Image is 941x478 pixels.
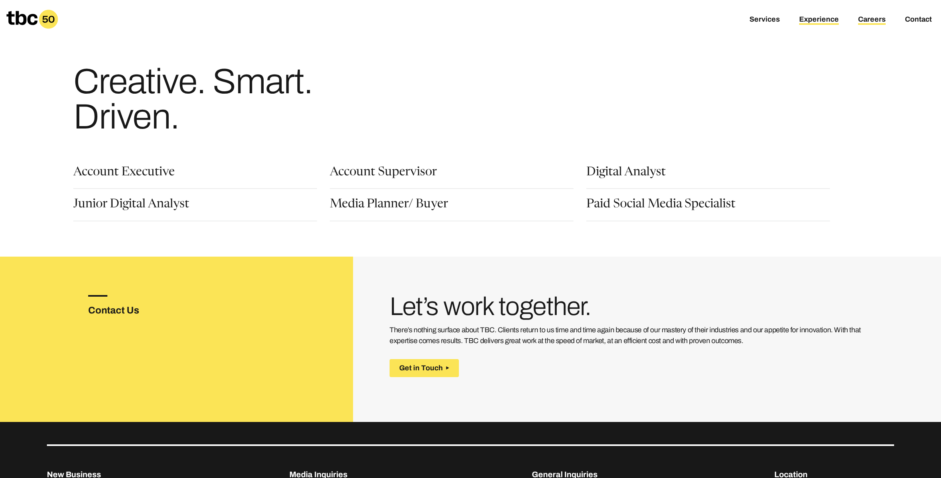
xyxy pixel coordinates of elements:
a: Junior Digital Analyst [73,199,189,212]
a: Services [749,15,780,25]
a: Homepage [6,10,58,29]
p: There’s nothing surface about TBC. Clients return to us time and time again because of our master... [390,325,867,346]
a: Account Executive [73,167,175,180]
button: Get in Touch [390,359,459,377]
a: Paid Social Media Specialist [586,199,735,212]
a: Digital Analyst [586,167,666,180]
h3: Contact Us [88,303,165,317]
h3: Let’s work together. [390,295,867,318]
a: Experience [799,15,839,25]
a: Media Planner/ Buyer [330,199,448,212]
a: Careers [858,15,886,25]
a: Contact [905,15,932,25]
span: Get in Touch [399,364,443,372]
h1: Creative. Smart. Driven. [73,64,381,135]
a: Account Supervisor [330,167,437,180]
